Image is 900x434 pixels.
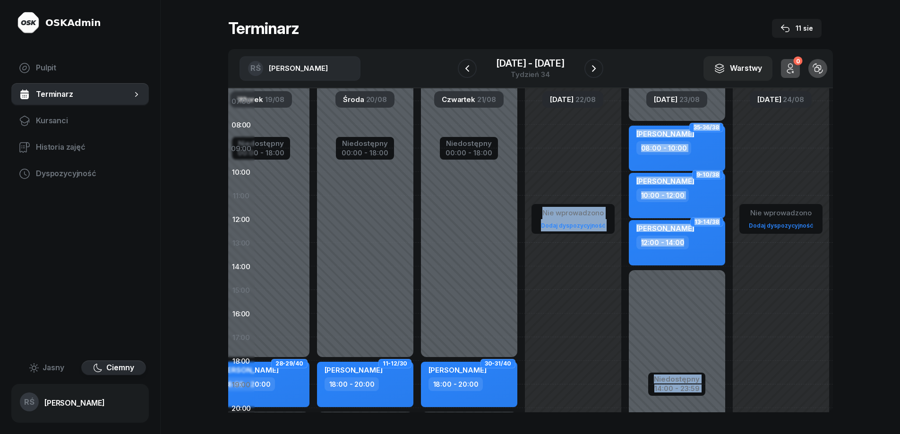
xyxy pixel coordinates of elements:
div: Niedostępny [654,375,700,383]
div: Niedostępny [342,140,388,147]
a: Dodaj dyspozycyjność [537,220,609,231]
span: [PERSON_NAME] [636,129,694,138]
div: Niedostępny [446,140,492,147]
div: Warstwy [714,62,762,75]
span: 11-12/30 [383,363,407,365]
span: Czwartek [442,96,475,103]
a: Historia zajęć [11,136,149,159]
div: 08:00 - 10:00 [636,141,692,155]
div: 11:00 [228,184,255,207]
span: RŚ [24,398,34,406]
button: Niedostępny00:00 - 18:00 [238,138,284,159]
div: 07:00 [228,89,255,113]
button: RŚ[PERSON_NAME] [240,56,360,81]
span: [DATE] [757,96,781,103]
button: Jasny [14,360,79,375]
span: Historia zajęć [36,141,141,153]
div: 18:00 [228,349,255,373]
button: Warstwy [703,56,772,81]
span: Pulpit [36,62,141,74]
span: 28-29/40 [275,363,303,365]
span: [PERSON_NAME] [269,64,328,73]
div: 14:00 [228,255,255,278]
div: 19:00 [228,373,255,396]
div: 00:00 - 18:00 [342,147,388,157]
span: - [528,59,532,68]
a: Dodaj dyspozycyjność [745,220,817,231]
h1: Terminarz [228,20,299,37]
span: Kursanci [36,115,141,127]
div: 09:00 [228,136,255,160]
span: 21/08 [477,96,496,103]
div: 14:00 - 23:59 [654,383,700,392]
div: 10:00 [228,160,255,184]
div: OSKAdmin [45,16,101,29]
div: 13:00 [228,231,255,255]
div: Niedostępny [238,140,284,147]
span: 23/08 [679,96,700,103]
span: 22/08 [575,96,596,103]
div: 12:00 [228,207,255,231]
button: Nie wprowadzonoDodaj dyspozycyjność [745,205,817,233]
span: 19/08 [265,96,284,103]
button: Nie wprowadzonoDodaj dyspozycyjność [537,205,609,233]
button: 11 sie [772,19,822,38]
div: [PERSON_NAME] [44,399,105,407]
div: 0 [793,56,802,65]
span: [DATE] [550,96,574,103]
span: [DATE] [654,96,677,103]
span: Jasny [43,362,64,374]
span: 35-36/38 [694,127,719,128]
span: 13-14/38 [694,221,719,223]
span: [PERSON_NAME] [636,224,694,233]
span: Terminarz [36,88,132,101]
div: 00:00 - 18:00 [446,147,492,157]
img: logo-light@2x.png [17,11,40,34]
button: Ciemny [81,360,146,375]
div: 16:00 [228,302,255,325]
span: 30-31/40 [485,363,511,365]
div: 12:00 - 14:00 [636,236,689,249]
a: Kursanci [11,110,149,132]
span: [PERSON_NAME] [429,366,487,374]
span: [PERSON_NAME] [636,177,694,186]
div: Nie wprowadzono [745,207,817,219]
div: 18:00 - 20:00 [325,377,379,391]
span: RŚ [250,64,261,72]
div: 11 sie [780,23,813,34]
div: 00:00 - 18:00 [238,147,284,157]
span: 24/08 [783,96,804,103]
div: 10:00 - 12:00 [636,188,689,202]
div: 20:00 [228,396,255,420]
div: Tydzień 34 [496,71,565,78]
a: Dyspozycyjność [11,162,149,185]
span: 20/08 [366,96,387,103]
a: Terminarz [11,83,149,106]
a: Pulpit [11,57,149,79]
span: [PERSON_NAME] [325,366,383,374]
button: 0 [781,59,800,78]
div: 08:00 [228,113,255,136]
button: Niedostępny00:00 - 18:00 [342,138,388,159]
div: 17:00 [228,325,255,349]
div: Nie wprowadzono [537,207,609,219]
div: [DATE] [DATE] [496,59,565,68]
span: Dyspozycyjność [36,168,141,180]
button: Niedostępny14:00 - 23:59 [654,374,700,394]
span: Wtorek [238,96,263,103]
span: 9-10/38 [696,174,719,176]
span: Środa [343,96,364,103]
div: 15:00 [228,278,255,302]
span: Ciemny [106,362,134,374]
div: 18:00 - 20:00 [429,377,483,391]
button: Niedostępny00:00 - 18:00 [446,138,492,159]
